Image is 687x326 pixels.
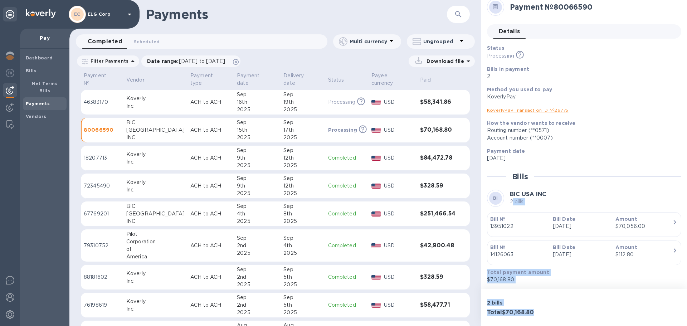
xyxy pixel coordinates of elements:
span: Details [499,26,520,37]
p: Vendor [126,76,145,84]
p: USD [384,126,414,134]
div: Sep [237,203,278,210]
span: Vendor [126,76,154,84]
div: 2nd [237,273,278,281]
p: Multi currency [350,38,387,45]
p: 67769201 [84,210,121,218]
div: Unpin categories [3,7,17,21]
h3: $42,900.48 [420,242,455,249]
p: Date range : [147,58,229,65]
p: 14126063 [490,251,547,258]
b: Amount [615,244,637,250]
div: 17th [283,126,322,134]
div: 2025 [283,218,322,225]
p: Payment № [84,72,111,87]
img: USD [371,184,381,189]
span: Payment № [84,72,121,87]
p: Completed [328,154,366,162]
p: ACH to ACH [190,182,231,190]
div: Koverly [126,151,185,158]
span: Scheduled [134,38,160,45]
div: Sep [283,234,322,242]
div: Sep [237,294,278,301]
div: [GEOGRAPHIC_DATA] [126,126,185,134]
p: USD [384,210,414,218]
h3: Total $70,168.80 [487,309,581,316]
div: 2025 [237,162,278,169]
div: Sep [283,294,322,301]
p: Ungrouped [423,38,457,45]
p: 79310752 [84,242,121,249]
p: 2 bills [487,299,581,306]
p: 2 [487,73,676,80]
p: 2 bills [510,198,546,205]
div: Account number (**0007) [487,134,676,142]
h3: $328.59 [420,183,455,189]
div: BIC [126,203,185,210]
p: Payee currency [371,72,405,87]
div: 2025 [283,134,322,141]
div: Inc. [126,277,185,285]
p: ACH to ACH [190,273,231,281]
div: 15th [237,126,278,134]
h3: $251,466.54 [420,210,455,217]
p: $70,168.80 [487,276,676,283]
p: Download file [424,58,464,65]
div: Pilot [126,230,185,238]
p: Payment type [190,72,222,87]
b: Dashboard [26,55,53,60]
div: 2025 [283,190,322,197]
div: BIC [126,119,185,126]
h3: $70,168.80 [420,127,455,133]
p: 18207713 [84,154,121,162]
p: [DATE] [553,251,610,258]
div: Sep [237,147,278,154]
b: Amount [615,216,637,222]
b: Status [487,45,505,51]
div: 9th [237,182,278,190]
div: 9th [237,154,278,162]
div: INC [126,218,185,225]
b: Bills in payment [487,66,529,72]
button: Bill №14126063Bill Date[DATE]Amount$112.80 [487,240,681,265]
span: Payee currency [371,72,414,87]
div: 5th [283,301,322,309]
div: Inc. [126,186,185,194]
span: Completed [88,37,122,47]
p: Completed [328,182,366,190]
b: Bill № [490,216,506,222]
span: Status [328,76,354,84]
p: Completed [328,210,366,218]
div: of [126,245,185,253]
p: Processing [328,98,355,106]
p: USD [384,301,414,309]
img: USD [371,128,381,133]
div: 2025 [283,281,322,288]
p: USD [384,273,414,281]
div: 2025 [237,249,278,257]
p: ACH to ACH [190,210,231,218]
p: USD [384,154,414,162]
div: Sep [283,266,322,273]
div: 2025 [283,249,322,257]
p: ACH to ACH [190,154,231,162]
div: INC [126,134,185,141]
div: Corporation [126,238,185,245]
p: ACH to ACH [190,126,231,134]
div: Koverly [126,270,185,277]
h3: $58,477.71 [420,302,455,308]
div: Sep [283,119,322,126]
div: Sep [237,91,278,98]
div: 2nd [237,242,278,249]
p: 46383170 [84,98,121,106]
img: USD [371,211,381,216]
p: Status [328,76,344,84]
div: Koverly [126,95,185,102]
p: ELG Corp [88,12,123,17]
div: 2025 [237,218,278,225]
div: 2025 [237,106,278,113]
div: Sep [237,175,278,182]
p: [DATE] [553,223,610,230]
div: 2nd [237,301,278,309]
p: 13951022 [490,223,547,230]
